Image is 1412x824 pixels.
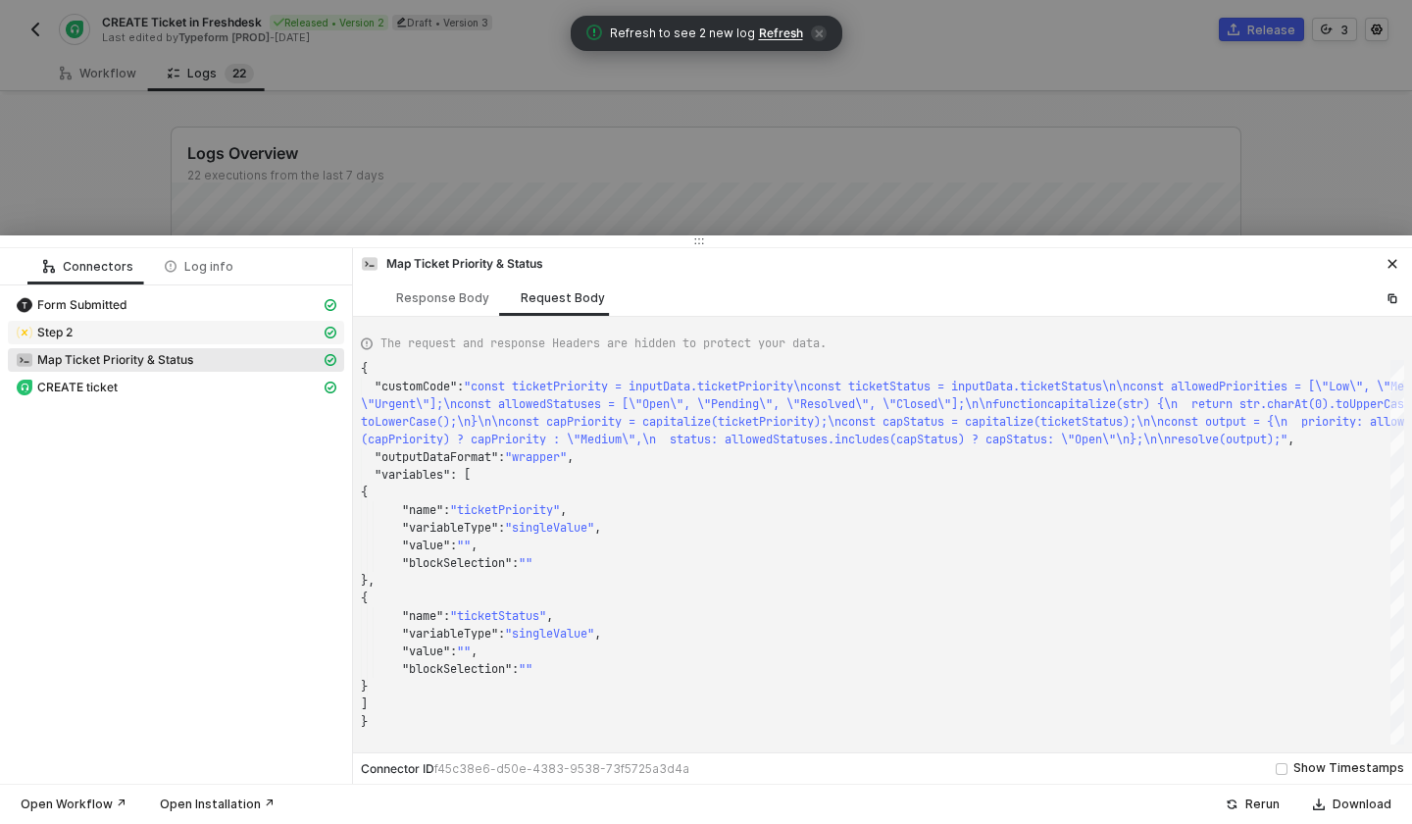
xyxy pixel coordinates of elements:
[498,520,505,536] span: :
[704,432,1047,447] span: s: allowedStatuses.includes(capStatus) ? capStatus
[610,25,755,43] span: Refresh to see 2 new log
[160,797,275,812] div: Open Installation ↗
[519,661,532,677] span: ""
[375,379,457,394] span: "customCode"
[443,608,450,624] span: :
[1387,292,1398,304] span: icon-copy-paste
[402,555,512,571] span: "blockSelection"
[1047,396,1384,412] span: capitalize(str) {\n return str.charAt(0).toUpper
[325,354,336,366] span: icon-cards
[37,325,73,340] span: Step 2
[505,520,594,536] span: "singleValue"
[17,352,32,368] img: integration-icon
[17,297,32,313] img: integration-icon
[17,325,32,340] img: integration-icon
[560,502,567,518] span: ,
[704,414,1047,430] span: e(ticketPriority);\nconst capStatus = capitalize(t
[519,555,532,571] span: ""
[361,361,368,377] span: {
[759,26,803,41] span: Refresh
[402,608,443,624] span: "name"
[375,467,450,483] span: "variables"
[1287,432,1294,447] span: ,
[402,661,512,677] span: "blockSelection"
[512,661,519,677] span: :
[443,502,450,518] span: :
[17,380,32,395] img: integration-icon
[498,449,505,465] span: :
[457,538,471,553] span: ""
[434,761,689,776] span: f45c38e6-d50e-4383-9538-73f5725a3d4a
[594,520,601,536] span: ,
[8,321,344,344] span: Step 2
[450,644,457,659] span: :
[43,261,55,273] span: icon-logic
[361,679,368,695] span: }
[1300,793,1404,816] button: Download
[457,379,464,394] span: :
[361,432,704,447] span: (capPriority) ? capPriority : \"Medium\",\n statu
[37,380,118,395] span: CREATE ticket
[811,26,827,41] span: icon-close
[450,467,471,483] span: : [
[8,348,344,372] span: Map Ticket Priority & Status
[325,382,336,393] span: icon-cards
[505,449,567,465] span: "wrapper"
[1293,759,1404,778] div: Show Timestamps
[471,644,478,659] span: ,
[361,573,375,589] span: },
[450,608,546,624] span: "ticketStatus"
[693,235,705,247] span: icon-drag-indicator
[361,485,368,500] span: {
[361,255,543,273] div: Map Ticket Priority & Status
[1333,797,1391,812] div: Download
[147,793,287,816] button: Open Installation ↗
[361,591,368,606] span: {
[8,793,139,816] button: Open Workflow ↗
[567,449,574,465] span: ,
[361,761,689,777] div: Connector ID
[402,538,450,553] span: "value"
[325,327,336,338] span: icon-cards
[165,259,233,275] div: Log info
[1226,798,1237,810] span: icon-success-page
[586,25,602,40] span: icon-exclamation
[375,449,498,465] span: "outputDataFormat"
[505,626,594,642] span: "singleValue"
[361,396,704,412] span: \"Urgent\"];\nconst allowedStatuses = [\"Open\", \
[1313,798,1325,810] span: icon-download
[362,256,378,272] img: integration-icon
[8,376,344,399] span: CREATE ticket
[8,293,344,317] span: Form Submitted
[512,555,519,571] span: :
[521,290,605,306] div: Request Body
[450,502,560,518] span: "ticketPriority"
[380,335,827,352] span: The request and response Headers are hidden to protect your data.
[21,797,126,812] div: Open Workflow ↗
[471,538,478,553] span: ,
[37,297,126,313] span: Form Submitted
[498,626,505,642] span: :
[1047,432,1287,447] span: : \"Open\"\n};\n\nresolve(output);"
[37,352,193,368] span: Map Ticket Priority & Status
[1245,797,1280,812] div: Rerun
[1387,258,1398,270] span: icon-close
[402,502,443,518] span: "name"
[361,414,704,430] span: toLowerCase();\n}\n\nconst capPriority = capitaliz
[1047,414,1390,430] span: icketStatus);\n\nconst output = {\n priority: all
[457,644,471,659] span: ""
[594,626,601,642] span: ,
[361,714,368,730] span: }
[361,360,362,378] textarea: Editor content;Press Alt+F1 for Accessibility Options.
[396,290,489,306] div: Response Body
[1213,793,1292,816] button: Rerun
[402,626,498,642] span: "variableType"
[464,379,807,394] span: "const ticketPriority = inputData.ticketPriority\n
[704,396,1047,412] span: "Pending\", \"Resolved\", \"Closed\"];\n\nfunction
[402,644,450,659] span: "value"
[325,299,336,311] span: icon-cards
[807,379,1150,394] span: const ticketStatus = inputData.ticketStatus\n\ncon
[546,608,553,624] span: ,
[402,520,498,536] span: "variableType"
[361,696,368,712] span: ]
